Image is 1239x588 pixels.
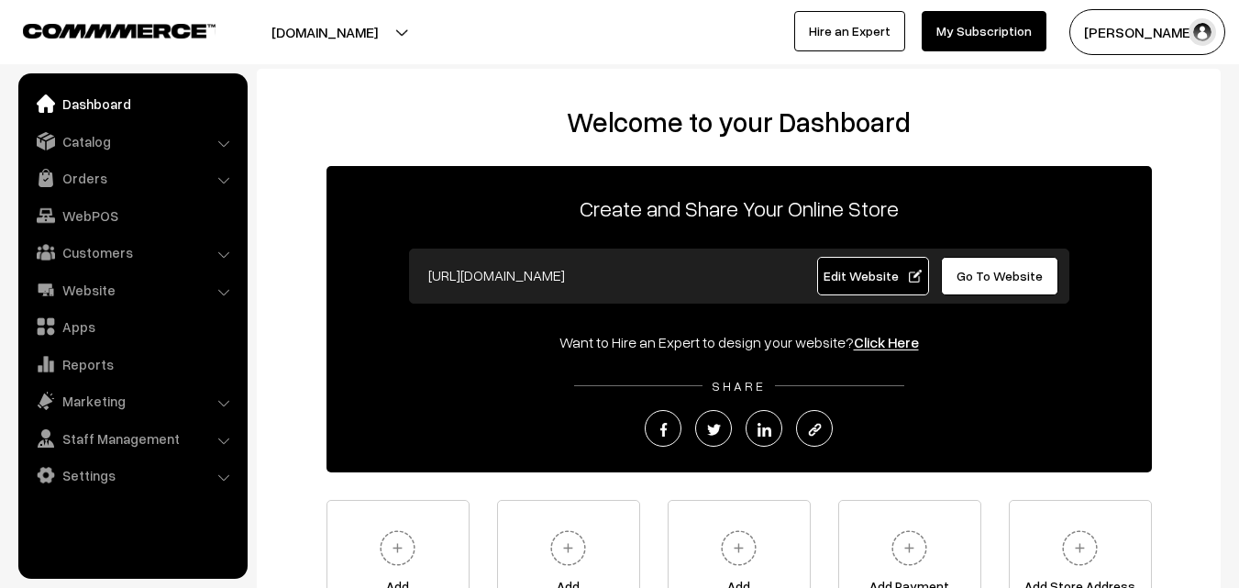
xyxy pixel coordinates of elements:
a: Orders [23,161,241,194]
a: Go To Website [941,257,1059,295]
p: Create and Share Your Online Store [326,192,1152,225]
a: Settings [23,459,241,492]
img: COMMMERCE [23,24,216,38]
img: plus.svg [884,523,935,573]
img: plus.svg [1055,523,1105,573]
a: Hire an Expert [794,11,905,51]
img: user [1189,18,1216,46]
a: Dashboard [23,87,241,120]
a: Website [23,273,241,306]
div: Want to Hire an Expert to design your website? [326,331,1152,353]
span: Go To Website [957,268,1043,283]
a: Apps [23,310,241,343]
span: SHARE [702,378,775,394]
a: Customers [23,236,241,269]
h2: Welcome to your Dashboard [275,105,1202,139]
button: [DOMAIN_NAME] [207,9,442,55]
img: plus.svg [372,523,423,573]
a: WebPOS [23,199,241,232]
a: Marketing [23,384,241,417]
span: Edit Website [824,268,922,283]
a: My Subscription [922,11,1046,51]
img: plus.svg [543,523,593,573]
a: Reports [23,348,241,381]
a: COMMMERCE [23,18,183,40]
img: plus.svg [714,523,764,573]
a: Edit Website [817,257,929,295]
a: Click Here [854,333,919,351]
button: [PERSON_NAME] [1069,9,1225,55]
a: Catalog [23,125,241,158]
a: Staff Management [23,422,241,455]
